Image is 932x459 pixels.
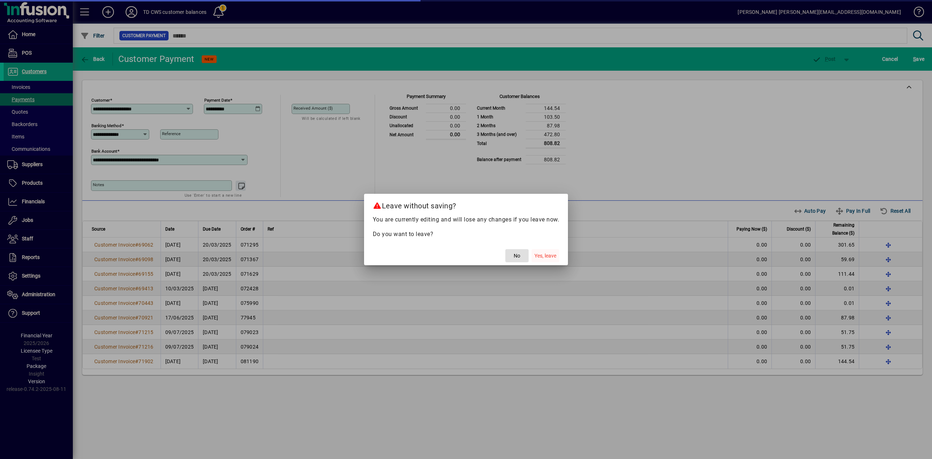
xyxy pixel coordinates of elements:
[373,215,560,224] p: You are currently editing and will lose any changes if you leave now.
[373,230,560,239] p: Do you want to leave?
[505,249,529,262] button: No
[514,252,520,260] span: No
[364,194,568,215] h2: Leave without saving?
[534,252,556,260] span: Yes, leave
[532,249,559,262] button: Yes, leave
